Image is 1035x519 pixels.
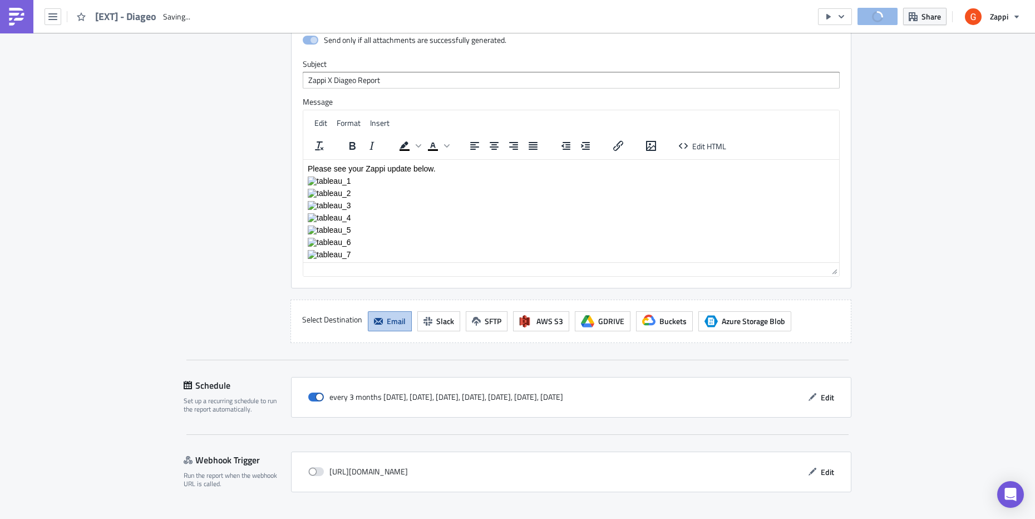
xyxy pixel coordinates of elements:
[903,8,947,25] button: Share
[598,315,624,327] span: GDRIVE
[958,4,1027,29] button: Zappi
[802,389,840,406] button: Edit
[302,311,362,328] label: Select Destination
[821,391,834,403] span: Edit
[4,4,531,13] p: Please see your Zappi update below.
[308,389,563,405] div: every 3 months [DATE], [DATE], [DATE], [DATE], [DATE], [DATE], [DATE]
[436,315,454,327] span: Slack
[802,463,840,481] button: Edit
[524,138,543,154] button: Justify
[4,66,48,75] img: tableau_5
[964,7,983,26] img: Avatar
[609,138,628,154] button: Insert/edit link
[184,452,291,468] div: Webhook Trigger
[184,471,284,488] div: Run the report when the webhook URL is called.
[576,138,595,154] button: Increase indent
[921,11,941,22] span: Share
[556,138,575,154] button: Decrease indent
[308,463,408,480] div: [URL][DOMAIN_NAME]
[314,117,327,129] span: Edit
[4,78,48,87] img: tableau_6
[370,117,390,129] span: Insert
[303,160,839,262] iframe: Rich Text Area
[642,138,661,154] button: Insert/edit image
[368,311,412,331] button: Email
[310,138,329,154] button: Clear formatting
[395,138,423,154] div: Background color
[722,315,785,327] span: Azure Storage Blob
[423,138,451,154] div: Text color
[821,466,834,478] span: Edit
[387,315,406,327] span: Email
[674,138,731,154] button: Edit HTML
[337,117,361,129] span: Format
[4,17,48,26] img: tableau_1
[417,311,460,331] button: Slack
[536,315,563,327] span: AWS S3
[575,311,630,331] button: GDRIVE
[997,481,1024,508] div: Open Intercom Messenger
[8,8,26,26] img: PushMetrics
[184,377,291,394] div: Schedule
[692,140,726,151] span: Edit HTML
[4,29,48,38] img: tableau_2
[636,311,693,331] button: Buckets
[827,263,839,276] div: Resize
[4,41,48,50] img: tableau_3
[990,11,1008,22] span: Zappi
[4,53,48,62] img: tableau_4
[465,138,484,154] button: Align left
[362,138,381,154] button: Italic
[303,97,840,107] label: Message
[704,315,718,328] span: Azure Storage Blob
[504,138,523,154] button: Align right
[324,35,506,45] div: Send only if all attachments are successfully generated.
[466,311,507,331] button: SFTP
[163,12,190,22] span: Saving...
[485,138,504,154] button: Align center
[184,396,284,414] div: Set up a recurring schedule to run the report automatically.
[485,315,501,327] span: SFTP
[303,59,840,69] label: Subject
[698,311,791,331] button: Azure Storage BlobAzure Storage Blob
[4,90,48,99] img: tableau_7
[513,311,569,331] button: AWS S3
[343,138,362,154] button: Bold
[4,4,531,111] body: Rich Text Area. Press ALT-0 for help.
[659,315,687,327] span: Buckets
[95,10,157,23] span: [EXT] - Diageo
